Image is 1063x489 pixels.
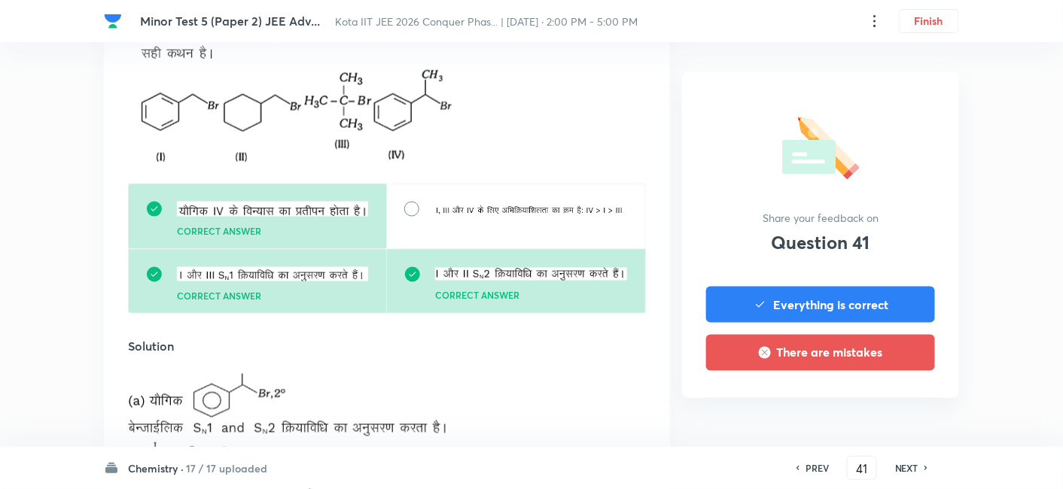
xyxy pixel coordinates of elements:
img: 30-08-25-05:09:03-AM [140,68,452,164]
img: 30-08-25-05:09:30-AM [434,205,628,215]
span: Kota IIT JEE 2026 Conquer Phas... | [DATE] · 2:00 PM - 5:00 PM [335,14,638,29]
span: Minor Test 5 (Paper 2) JEE Adv... [140,13,320,29]
img: Company Logo [104,12,122,30]
button: Finish [899,9,959,33]
a: Company Logo [104,12,128,30]
h6: Chemistry · [128,460,184,476]
h6: NEXT [895,461,918,475]
button: There are mistakes [706,335,935,371]
img: 30-08-25-05:09:40-AM [177,267,368,281]
p: Share your feedback on [763,210,879,226]
h6: 17 / 17 uploaded [186,460,267,476]
h6: PREV [806,461,829,475]
p: Correct answer [177,291,368,302]
h3: Question 41 [772,232,870,254]
img: 30-08-25-05:09:52-AM [435,268,627,281]
img: questionFeedback.svg [782,111,860,180]
img: 30-08-25-05:09:19-AM [177,202,368,217]
p: Correct answer [435,290,627,301]
p: Correct answer [177,226,368,237]
button: Everything is correct [706,287,935,323]
h5: Solution [128,338,646,356]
